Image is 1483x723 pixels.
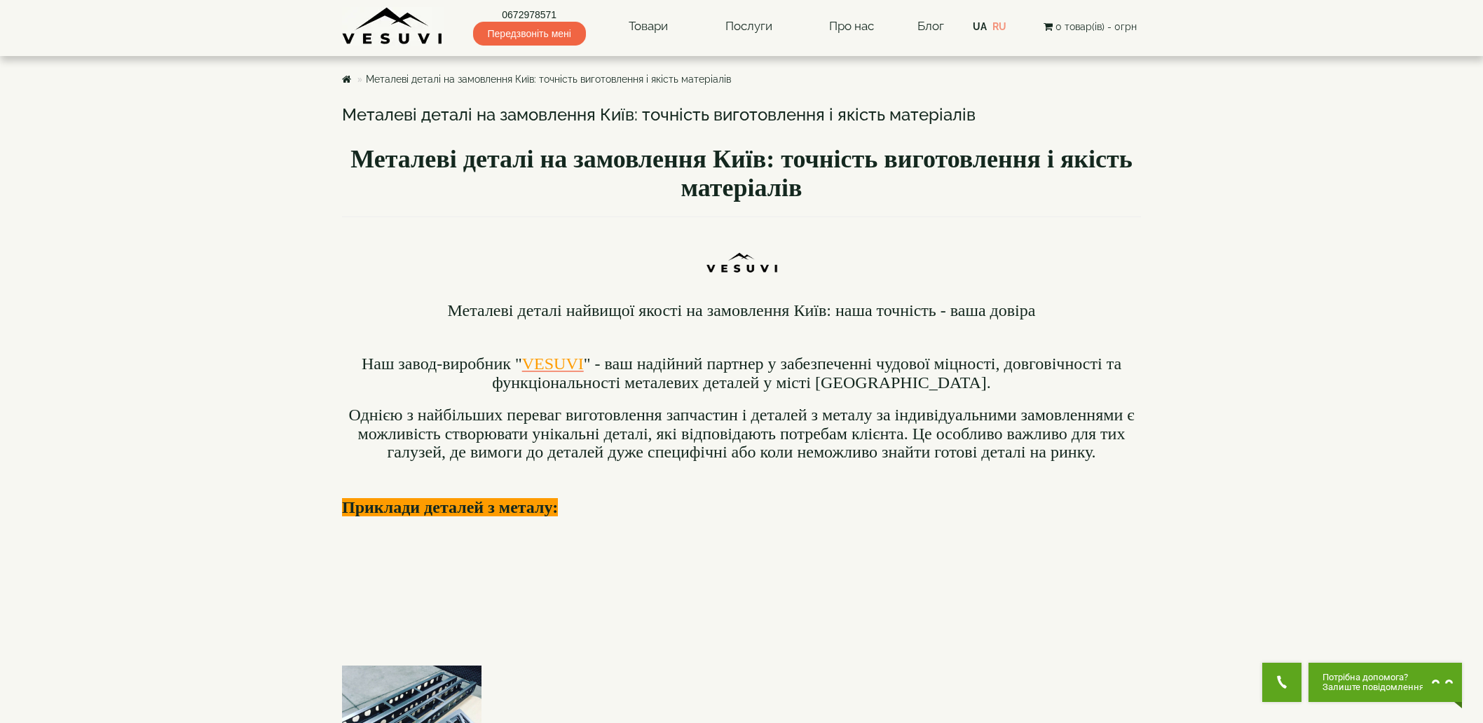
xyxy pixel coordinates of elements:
button: 0 товар(ів) - 0грн [1039,19,1141,34]
a: Товари [615,11,682,43]
button: Get Call button [1262,663,1301,702]
img: Завод VESUVI [342,7,444,46]
a: Блог [917,19,944,33]
span: Залиште повідомлення [1323,682,1424,692]
a: Послуги [711,11,786,43]
a: 0672978571 [473,8,586,22]
img: PUbymHslNuv4uAEzqJpb6FGsOwdgUpvJpDmNqBc3N95ZFIp7Nq6GbIGTo4R592Obv21Wx6QEDVHZ4VvSFe9xc49KlnFEIH65O... [703,224,781,282]
b: Металеві деталі на замовлення Київ: точність виготовлення і якість матеріалів [350,145,1133,202]
a: Металеві деталі на замовлення Київ: точність виготовлення і якість матеріалів [366,74,731,85]
span: Однією з найбільших переваг виготовлення запчастин і деталей з металу за індивідуальними замовлен... [348,406,1134,461]
font: Наш завод-виробник " " - ваш надійний партнер у забезпеченні чудової міцності, довговічності та ф... [362,354,1121,391]
span: ua [973,21,987,32]
button: Chat button [1308,663,1462,702]
a: Про нас [815,11,888,43]
b: Приклади деталей з металу: [342,498,558,516]
font: Металеві деталі найвищої якості на замовлення Київ: наша точність - ваша довіра [448,301,1036,319]
a: VESUVI [522,354,584,373]
h3: Металеві деталі на замовлення Київ: точність виготовлення і якість матеріалів [342,106,1141,124]
span: Потрібна допомога? [1323,673,1424,682]
a: ru [992,21,1006,32]
span: 0 товар(ів) - 0грн [1055,21,1137,32]
span: Передзвоніть мені [473,22,586,46]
